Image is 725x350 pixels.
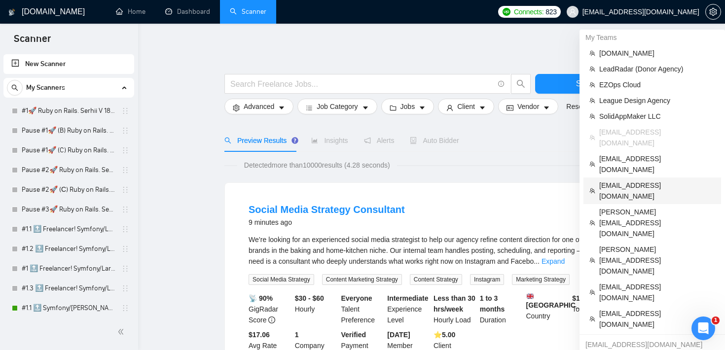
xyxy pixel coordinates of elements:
span: Job Category [317,101,358,112]
button: folderJobscaret-down [381,99,435,114]
span: My Scanners [26,78,65,98]
span: user [446,104,453,111]
span: League Design Agency [599,95,715,106]
b: 📡 90% [249,294,273,302]
span: We’re looking for an experienced social media strategist to help our agency refine content direct... [249,236,611,265]
span: [EMAIL_ADDRESS][DOMAIN_NAME] [599,153,715,175]
span: holder [121,146,129,154]
a: Pause #3🚀 Ruby on Rails. Serhii V 18/03 [22,200,115,219]
span: team [589,98,595,104]
span: holder [121,127,129,135]
span: caret-down [479,104,486,111]
span: double-left [117,327,127,337]
span: team [589,66,595,72]
b: [DATE] [387,331,410,339]
b: Verified [341,331,366,339]
b: ⭐️ 5.00 [434,331,455,339]
span: [EMAIL_ADDRESS][DOMAIN_NAME] [599,180,715,202]
a: dashboardDashboard [165,7,210,16]
div: GigRadar Score [247,293,293,325]
span: holder [121,265,129,273]
span: holder [121,107,129,115]
span: Content Marketing Strategy [322,274,402,285]
a: Reset All [566,101,593,112]
span: caret-down [419,104,426,111]
span: caret-down [362,104,369,111]
span: team [589,257,595,263]
span: Auto Bidder [410,137,459,144]
span: SolidAppMaker LLC [599,111,715,122]
span: Marketing Strategy [512,274,570,285]
a: Social Media Strategy Consultant [249,204,405,215]
span: team [589,188,595,194]
span: [EMAIL_ADDRESS][DOMAIN_NAME] [599,308,715,330]
button: barsJob Categorycaret-down [297,99,377,114]
button: setting [705,4,721,20]
b: $30 - $60 [295,294,324,302]
span: Alerts [364,137,395,144]
a: #1.2 🔝 Freelancer! Symfony/Laravel [PERSON_NAME] 15/03 CoverLetter changed [22,239,115,259]
span: caret-down [543,104,550,111]
span: Advanced [244,101,274,112]
span: holder [121,225,129,233]
b: $17.06 [249,331,270,339]
span: [PERSON_NAME][EMAIL_ADDRESS][DOMAIN_NAME] [599,244,715,277]
span: notification [364,137,371,144]
span: [EMAIL_ADDRESS][DOMAIN_NAME] [599,127,715,148]
span: team [589,50,595,56]
span: holder [121,166,129,174]
span: holder [121,304,129,312]
a: #1.1 🔝 Freelancer! Symfony/Laravel [PERSON_NAME] 15/03 CoverLetter changed [22,219,115,239]
span: Content Strategy [410,274,462,285]
span: Connects: [514,6,544,17]
span: Scanner [6,32,59,52]
a: #1🚀 Ruby on Rails. Serhii V 18/03 [22,101,115,121]
span: LeadRadar (Donor Agency) [599,64,715,74]
span: user [569,8,576,15]
img: upwork-logo.png [503,8,510,16]
a: searchScanner [230,7,266,16]
b: [GEOGRAPHIC_DATA] [526,293,600,309]
a: setting [705,8,721,16]
span: team [589,161,595,167]
a: Pause #1🚀 (C) Ruby on Rails. Serhii V 18/03 [22,140,115,160]
span: Instagram [470,274,504,285]
span: holder [121,206,129,213]
button: Save [535,74,635,94]
span: ... [534,257,540,265]
span: Preview Results [224,137,295,144]
span: info-circle [268,316,275,323]
span: [DOMAIN_NAME] [599,48,715,59]
span: holder [121,245,129,253]
a: New Scanner [11,54,126,74]
span: [PERSON_NAME][EMAIL_ADDRESS][DOMAIN_NAME] [599,207,715,239]
span: Insights [311,137,348,144]
a: Pause #2🚀 (С) Ruby on Rails. Serhii V 18/03 [22,180,115,200]
span: team [589,220,595,226]
div: Experience Level [385,293,432,325]
button: search [7,80,23,96]
span: team [589,289,595,295]
span: area-chart [311,137,318,144]
span: setting [233,104,240,111]
a: #1 🔝 Freelancer! Symfony/Laravel [PERSON_NAME] 15/03 CoverLetter changed [22,259,115,279]
a: #1.3 🔝 Freelancer! Symfony/Laravel [PERSON_NAME] 15/03 CoverLetter changed [22,279,115,298]
b: $ 13.9k [572,294,593,302]
div: Duration [478,293,524,325]
span: Client [457,101,475,112]
div: Talent Preference [339,293,386,325]
span: Jobs [400,101,415,112]
div: 9 minutes ago [249,216,405,228]
span: team [589,113,595,119]
span: team [589,82,595,88]
b: 1 [295,331,299,339]
span: EZOps Cloud [599,79,715,90]
span: search [511,79,530,88]
div: Hourly [293,293,339,325]
div: Hourly Load [432,293,478,325]
iframe: Intercom live chat [691,316,715,340]
span: 1 [712,316,720,324]
span: holder [121,186,129,194]
span: info-circle [498,81,505,87]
